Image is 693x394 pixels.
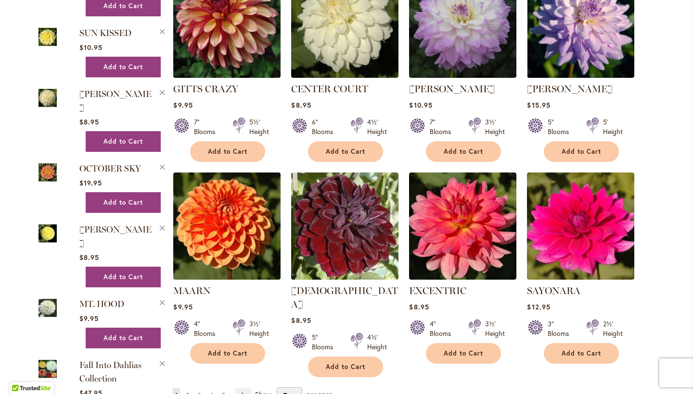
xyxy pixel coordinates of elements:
img: SAYONARA [527,172,634,280]
a: JORDAN NICOLE [527,71,634,80]
img: EXCENTRIC [409,172,516,280]
a: [PERSON_NAME] [79,89,152,113]
a: MAARN [173,285,211,296]
span: Add to Cart [326,363,365,371]
span: $10.95 [409,100,432,110]
button: Add to Cart [86,328,161,348]
span: Add to Cart [103,2,143,10]
a: SUN KISSED [79,28,131,38]
a: CENTER COURT [291,71,398,80]
div: 4" Blooms [430,319,457,338]
button: Add to Cart [86,192,161,213]
span: Add to Cart [444,349,483,357]
span: Add to Cart [103,198,143,207]
div: 5' Height [603,117,623,136]
div: 2½' Height [603,319,623,338]
div: 3½' Height [485,117,505,136]
a: MT. HOOD [79,299,124,309]
img: NETTIE [38,222,57,244]
a: Fall Into Dahlias Collection [38,358,57,382]
a: [PERSON_NAME] [409,83,495,95]
button: Add to Cart [86,57,161,77]
span: Add to Cart [326,148,365,156]
img: October Sky [38,161,57,183]
div: 5" Blooms [312,332,339,352]
div: 4½' Height [367,117,387,136]
span: $8.95 [79,117,99,126]
div: 6" Blooms [312,117,339,136]
a: VOODOO [291,272,398,282]
span: Add to Cart [208,349,247,357]
a: SAYONARA [527,272,634,282]
a: GITTS CRAZY [173,83,238,95]
img: VOODOO [291,172,398,280]
img: SUN KISSED [38,26,57,48]
a: WHITE NETTIE [38,87,57,111]
img: WHITE NETTIE [38,87,57,109]
span: $12.95 [527,302,550,311]
span: Add to Cart [103,273,143,281]
a: October Sky [38,161,57,185]
iframe: Launch Accessibility Center [7,360,34,387]
div: 5" Blooms [548,117,575,136]
div: 7" Blooms [430,117,457,136]
button: Add to Cart [308,357,383,377]
a: Gitts Crazy [173,71,281,80]
div: 4" Blooms [194,319,221,338]
button: Add to Cart [308,141,383,162]
span: Add to Cart [562,148,601,156]
a: OCTOBER SKY [79,163,141,174]
span: Add to Cart [103,63,143,71]
span: $8.95 [291,100,311,110]
img: MAARN [173,172,281,280]
a: EXCENTRIC [409,285,466,296]
a: [DEMOGRAPHIC_DATA] [291,285,398,310]
img: Fall Into Dahlias Collection [38,358,57,380]
a: SUN KISSED [38,26,57,49]
span: $9.95 [173,100,192,110]
span: $8.95 [79,253,99,262]
a: MT. HOOD [38,297,57,320]
a: Fall Into Dahlias Collection [79,360,141,384]
img: MT. HOOD [38,297,57,319]
a: SAYONARA [527,285,580,296]
span: $19.95 [79,178,102,187]
a: [PERSON_NAME] [79,224,152,248]
span: Add to Cart [208,148,247,156]
a: EXCENTRIC [409,272,516,282]
div: 3½' Height [485,319,505,338]
button: Add to Cart [426,343,501,364]
button: Add to Cart [190,141,265,162]
a: MIKAYLA MIRANDA [409,71,516,80]
span: $8.95 [291,316,311,325]
div: 5½' Height [249,117,269,136]
a: CENTER COURT [291,83,368,95]
div: 7" Blooms [194,117,221,136]
span: $8.95 [409,302,429,311]
button: Add to Cart [544,141,619,162]
button: Add to Cart [544,343,619,364]
div: 3" Blooms [548,319,575,338]
a: [PERSON_NAME] [527,83,613,95]
button: Add to Cart [86,267,161,287]
button: Add to Cart [426,141,501,162]
a: NETTIE [38,222,57,246]
span: Add to Cart [103,137,143,146]
span: $9.95 [79,314,99,323]
div: 3½' Height [249,319,269,338]
button: Add to Cart [190,343,265,364]
span: $15.95 [527,100,550,110]
div: 4½' Height [367,332,387,352]
a: MAARN [173,272,281,282]
span: Add to Cart [103,334,143,342]
span: Add to Cart [444,148,483,156]
span: $10.95 [79,43,103,52]
span: $9.95 [173,302,192,311]
span: Add to Cart [562,349,601,357]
